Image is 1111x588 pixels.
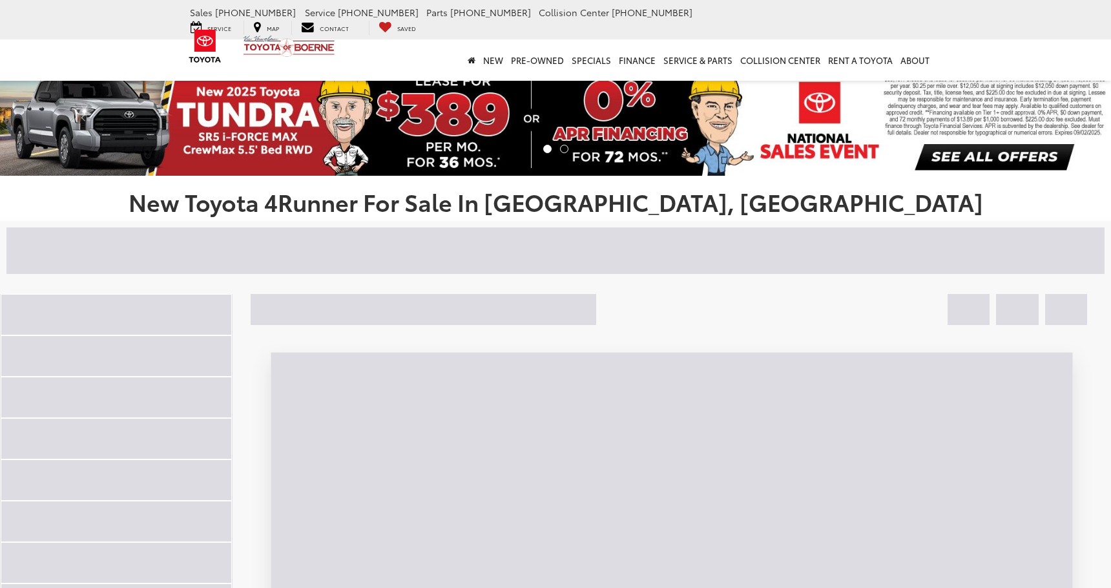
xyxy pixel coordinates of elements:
a: Service [181,21,241,35]
a: Service & Parts: Opens in a new tab [659,39,736,81]
span: [PHONE_NUMBER] [612,6,692,19]
a: Collision Center [736,39,824,81]
span: Sales [190,6,213,19]
a: Specials [568,39,615,81]
a: My Saved Vehicles [369,21,426,35]
img: Toyota [181,25,229,67]
a: New [479,39,507,81]
span: Parts [426,6,448,19]
img: Vic Vaughan Toyota of Boerne [243,35,335,58]
span: Contact [320,24,349,32]
span: Service [207,24,231,32]
a: Pre-Owned [507,39,568,81]
a: Rent a Toyota [824,39,897,81]
span: Service [305,6,335,19]
span: [PHONE_NUMBER] [450,6,531,19]
a: Finance [615,39,659,81]
a: About [897,39,933,81]
a: Contact [291,21,358,35]
span: [PHONE_NUMBER] [215,6,296,19]
span: [PHONE_NUMBER] [338,6,419,19]
span: Collision Center [539,6,609,19]
span: Saved [397,24,416,32]
a: Home [464,39,479,81]
a: Map [244,21,289,35]
span: Map [267,24,279,32]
